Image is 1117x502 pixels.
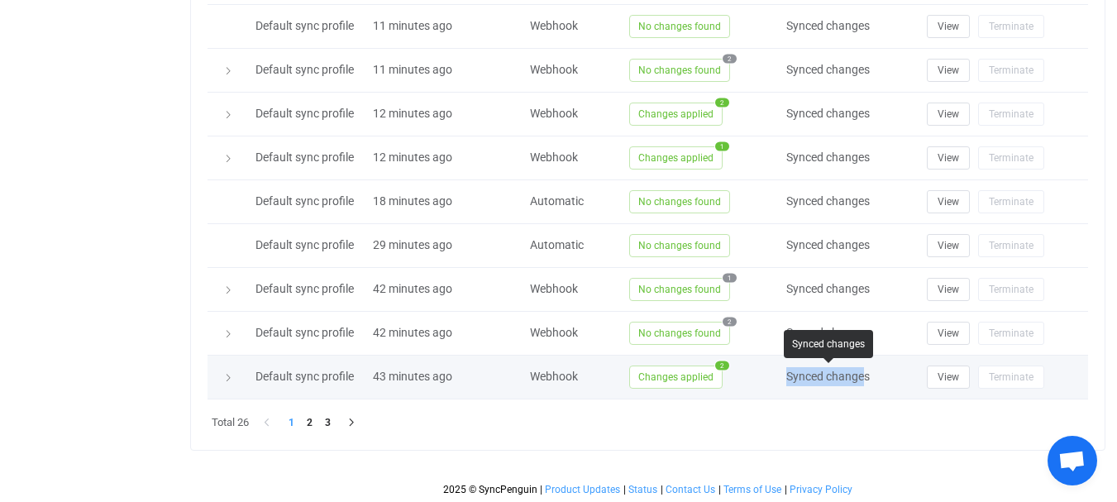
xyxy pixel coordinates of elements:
[927,107,970,120] a: View
[927,326,970,339] a: View
[255,326,354,339] span: Default sync profile
[938,371,959,383] span: View
[786,238,870,251] span: Synced changes
[522,367,621,386] div: Webhook
[255,19,354,32] span: Default sync profile
[786,19,870,32] span: Synced changes
[927,234,970,257] button: View
[927,282,970,295] a: View
[540,484,542,495] span: |
[978,366,1044,389] button: Terminate
[790,484,852,495] span: Privacy Policy
[522,60,621,79] div: Webhook
[927,146,970,170] button: View
[989,152,1033,164] span: Terminate
[938,21,959,32] span: View
[1048,436,1097,485] div: Open chat
[255,194,354,208] span: Default sync profile
[938,108,959,120] span: View
[786,326,870,339] span: Synced changes
[661,484,663,495] span: |
[715,141,729,151] span: 1
[373,370,452,383] span: 43 minutes ago
[723,484,781,495] span: Terms of Use
[978,234,1044,257] button: Terminate
[718,484,721,495] span: |
[545,484,620,495] span: Product Updates
[522,17,621,36] div: Webhook
[629,234,730,257] span: No changes found
[629,278,730,301] span: No changes found
[989,65,1033,76] span: Terminate
[373,107,452,120] span: 12 minutes ago
[544,484,621,495] a: Product Updates
[927,194,970,208] a: View
[623,484,626,495] span: |
[927,151,970,164] a: View
[927,322,970,345] button: View
[978,190,1044,213] button: Terminate
[255,282,354,295] span: Default sync profile
[927,15,970,38] button: View
[927,59,970,82] button: View
[927,278,970,301] button: View
[978,322,1044,345] button: Terminate
[629,146,723,170] span: Changes applied
[786,282,870,295] span: Synced changes
[989,196,1033,208] span: Terminate
[938,240,959,251] span: View
[723,273,737,282] span: 1
[666,484,715,495] span: Contact Us
[927,190,970,213] button: View
[786,194,870,208] span: Synced changes
[723,484,782,495] a: Terms of Use
[989,327,1033,339] span: Terminate
[927,370,970,383] a: View
[373,326,452,339] span: 42 minutes ago
[629,15,730,38] span: No changes found
[989,284,1033,295] span: Terminate
[978,15,1044,38] button: Terminate
[978,103,1044,126] button: Terminate
[373,194,452,208] span: 18 minutes ago
[989,108,1033,120] span: Terminate
[212,414,249,432] span: Total 26
[786,151,870,164] span: Synced changes
[989,21,1033,32] span: Terminate
[938,152,959,164] span: View
[938,196,959,208] span: View
[927,103,970,126] button: View
[255,238,354,251] span: Default sync profile
[629,59,730,82] span: No changes found
[373,151,452,164] span: 12 minutes ago
[927,63,970,76] a: View
[373,238,452,251] span: 29 minutes ago
[255,107,354,120] span: Default sync profile
[715,98,729,107] span: 2
[786,107,870,120] span: Synced changes
[786,370,870,383] span: Synced changes
[989,371,1033,383] span: Terminate
[927,366,970,389] button: View
[629,366,723,389] span: Changes applied
[255,151,354,164] span: Default sync profile
[715,361,729,370] span: 2
[723,317,737,326] span: 2
[938,284,959,295] span: View
[318,414,337,432] li: 3
[938,65,959,76] span: View
[522,323,621,342] div: Webhook
[373,63,452,76] span: 11 minutes ago
[978,146,1044,170] button: Terminate
[628,484,658,495] a: Status
[255,63,354,76] span: Default sync profile
[373,19,452,32] span: 11 minutes ago
[785,484,787,495] span: |
[522,192,621,211] div: Automatic
[522,236,621,255] div: Automatic
[522,104,621,123] div: Webhook
[282,414,300,432] li: 1
[373,282,452,295] span: 42 minutes ago
[255,370,354,383] span: Default sync profile
[927,238,970,251] a: View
